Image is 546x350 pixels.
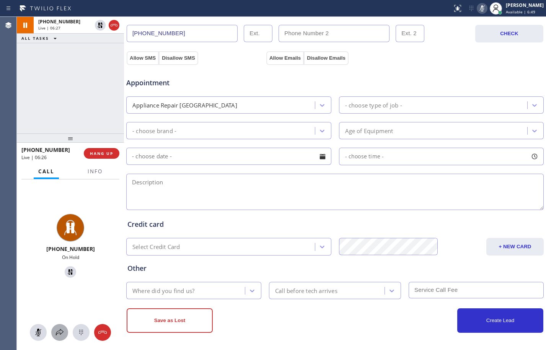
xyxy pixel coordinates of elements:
span: [PHONE_NUMBER] [21,146,70,153]
div: Where did you find us? [132,286,194,295]
button: Create Lead [457,308,543,333]
button: Disallow SMS [159,51,198,65]
span: Available | 6:49 [506,9,535,15]
button: Open directory [51,324,68,341]
button: HANG UP [84,148,119,159]
div: Call before tech arrives [275,286,337,295]
button: + NEW CARD [486,238,544,256]
button: CHECK [475,25,543,42]
span: Live | 06:26 [21,154,47,161]
input: - choose date - [126,148,331,165]
input: Ext. 2 [396,25,424,42]
button: Mute [477,3,487,14]
button: Hang up [109,20,119,31]
input: Phone Number 2 [279,25,390,42]
input: Phone Number [127,25,238,42]
button: Allow SMS [127,51,159,65]
span: Call [38,168,54,175]
button: Unhold Customer [65,266,76,278]
div: Other [127,263,543,273]
span: Info [88,168,103,175]
button: Save as Lost [127,308,213,333]
div: Credit card [127,219,543,230]
button: Call [34,164,59,179]
div: Appliance Repair [GEOGRAPHIC_DATA] [132,101,237,109]
button: Unhold Customer [95,20,106,31]
span: Appointment [126,78,264,88]
button: Info [83,164,107,179]
div: [PERSON_NAME] [506,2,544,8]
button: ALL TASKS [17,34,64,43]
button: Hang up [94,324,111,341]
input: Ext. [244,25,272,42]
span: On Hold [62,254,79,260]
button: Mute [30,324,47,341]
input: Service Call Fee [409,282,544,298]
div: - choose type of job - [345,101,402,109]
span: HANG UP [90,151,113,156]
button: Disallow Emails [304,51,349,65]
div: Select Credit Card [132,243,180,251]
div: Age of Equipment [345,126,393,135]
span: ALL TASKS [21,36,49,41]
button: Open dialpad [73,324,90,341]
button: Allow Emails [266,51,304,65]
div: - choose brand - [132,126,176,135]
span: [PHONE_NUMBER] [46,245,95,252]
span: - choose time - [345,153,384,160]
span: Live | 06:27 [38,25,60,31]
span: [PHONE_NUMBER] [38,18,80,25]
